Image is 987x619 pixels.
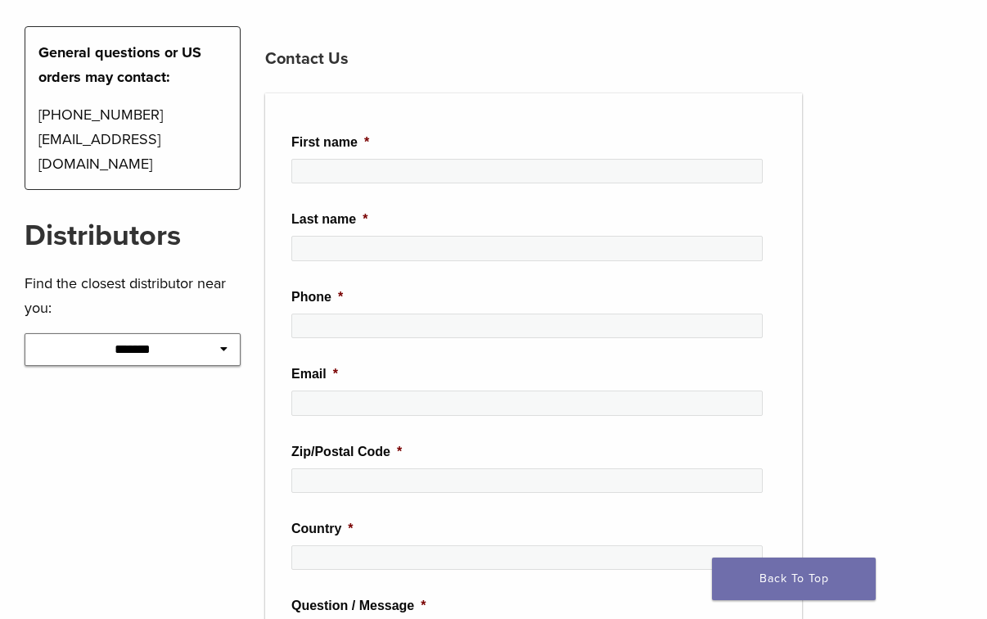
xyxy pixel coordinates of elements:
[712,558,876,600] a: Back To Top
[291,521,354,538] label: Country
[291,366,338,383] label: Email
[291,289,343,306] label: Phone
[25,271,241,320] p: Find the closest distributor near you:
[38,102,227,176] p: [PHONE_NUMBER] [EMAIL_ADDRESS][DOMAIN_NAME]
[25,216,241,255] h2: Distributors
[291,134,369,151] label: First name
[291,211,367,228] label: Last name
[291,444,402,461] label: Zip/Postal Code
[291,598,426,615] label: Question / Message
[265,39,802,79] h3: Contact Us
[38,43,201,86] strong: General questions or US orders may contact:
